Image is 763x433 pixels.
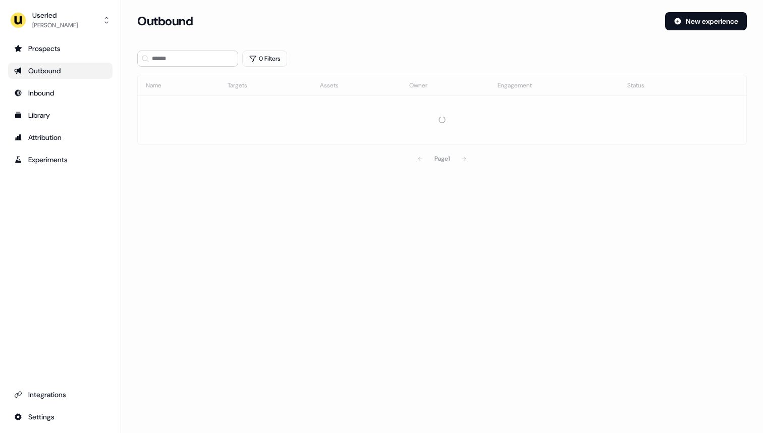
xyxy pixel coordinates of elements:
a: Go to integrations [8,409,113,425]
a: Go to attribution [8,129,113,146]
div: Library [14,110,106,120]
div: [PERSON_NAME] [32,20,78,30]
a: Go to experiments [8,152,113,168]
button: New experience [665,12,747,30]
div: Attribution [14,132,106,142]
div: Prospects [14,43,106,54]
a: Go to Inbound [8,85,113,101]
a: Go to integrations [8,387,113,403]
button: 0 Filters [242,51,287,67]
div: Outbound [14,66,106,76]
div: Settings [14,412,106,422]
button: Userled[PERSON_NAME] [8,8,113,32]
div: Experiments [14,155,106,165]
div: Inbound [14,88,106,98]
a: Go to templates [8,107,113,123]
a: Go to outbound experience [8,63,113,79]
h3: Outbound [137,14,193,29]
a: Go to prospects [8,40,113,57]
div: Integrations [14,390,106,400]
div: Userled [32,10,78,20]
